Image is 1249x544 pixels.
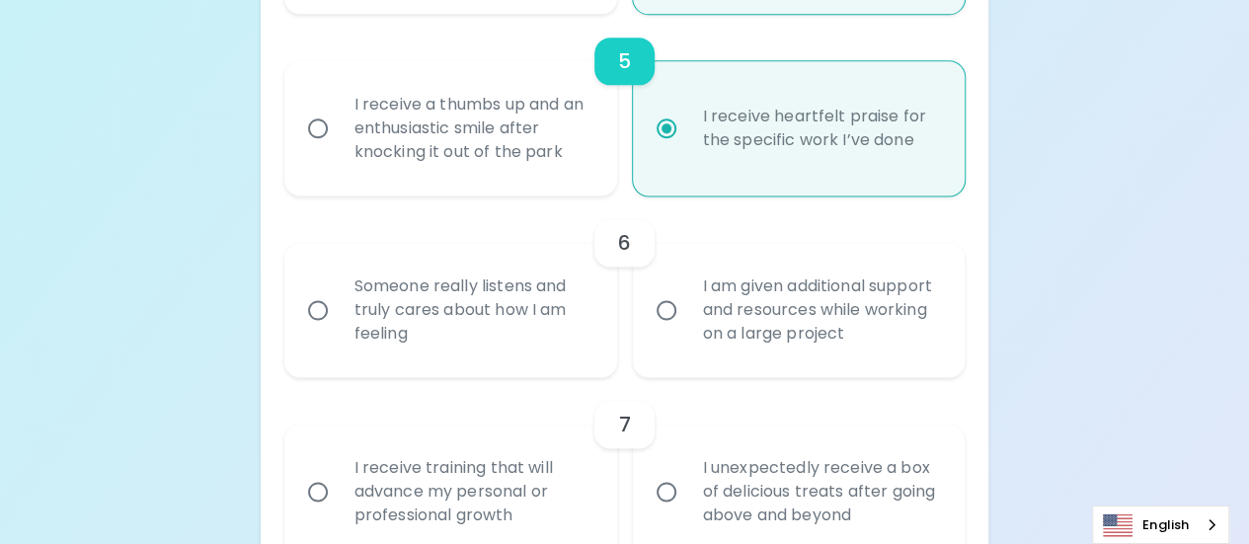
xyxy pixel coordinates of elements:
[618,45,631,77] h6: 5
[284,14,966,195] div: choice-group-check
[1093,506,1228,543] a: English
[687,81,955,176] div: I receive heartfelt praise for the specific work I’ve done
[618,409,630,440] h6: 7
[687,251,955,369] div: I am given additional support and resources while working on a large project
[284,195,966,377] div: choice-group-check
[1092,505,1229,544] aside: Language selected: English
[618,227,631,259] h6: 6
[339,251,606,369] div: Someone really listens and truly cares about how I am feeling
[339,69,606,188] div: I receive a thumbs up and an enthusiastic smile after knocking it out of the park
[1092,505,1229,544] div: Language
